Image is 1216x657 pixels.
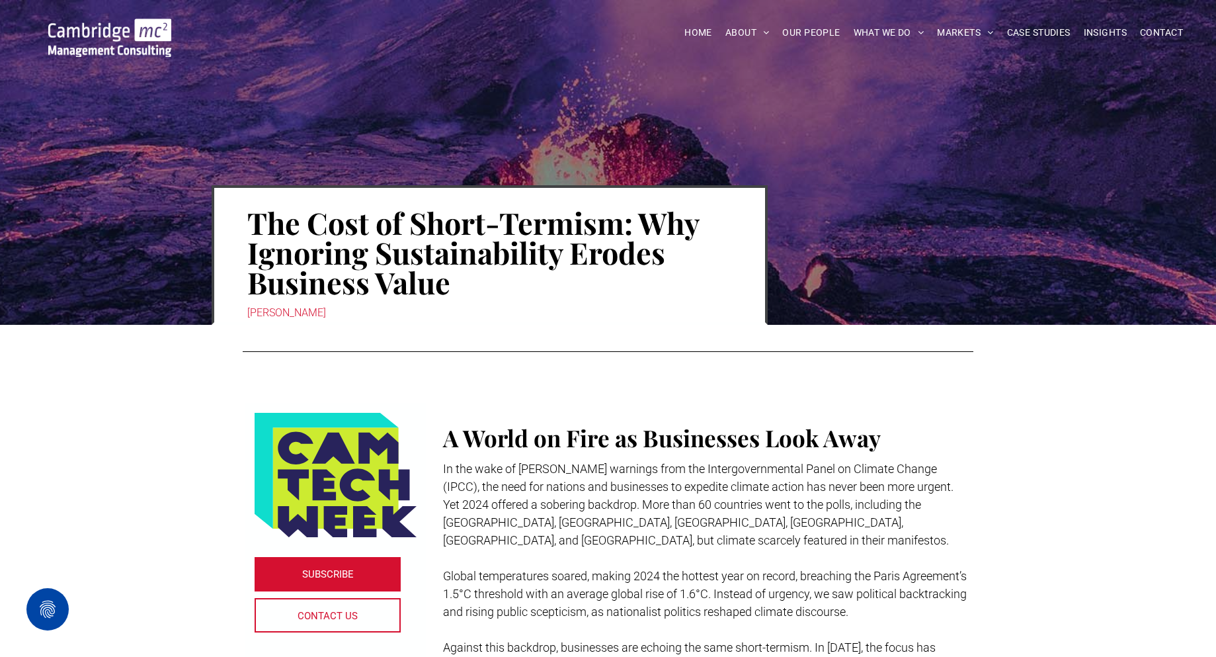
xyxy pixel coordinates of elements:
span: In the wake of [PERSON_NAME] warnings from the Intergovernmental Panel on Climate Change (IPCC), ... [443,462,953,547]
a: MARKETS [930,22,1000,43]
span: CONTACT US [298,599,358,633]
h1: The Cost of Short-Termism: Why Ignoring Sustainability Erodes Business Value [247,206,732,298]
img: Go to Homepage [48,19,171,57]
div: [PERSON_NAME] [247,304,732,322]
span: SUBSCRIBE [302,558,354,591]
a: CONTACT [1133,22,1190,43]
a: WHAT WE DO [847,22,931,43]
a: ABOUT [719,22,776,43]
a: CONTACT US [255,598,401,633]
span: A World on Fire as Businesses Look Away [443,422,881,453]
span: Global temperatures soared, making 2024 the hottest year on record, breaching the Paris Agreement... [443,569,967,619]
img: Logo featuring the words CAM TECH WEEK in bold, dark blue letters on a yellow-green background, w... [255,413,417,537]
a: HOME [678,22,719,43]
a: OUR PEOPLE [776,22,846,43]
a: SUBSCRIBE [255,557,401,591]
a: INSIGHTS [1077,22,1133,43]
a: CASE STUDIES [1000,22,1077,43]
